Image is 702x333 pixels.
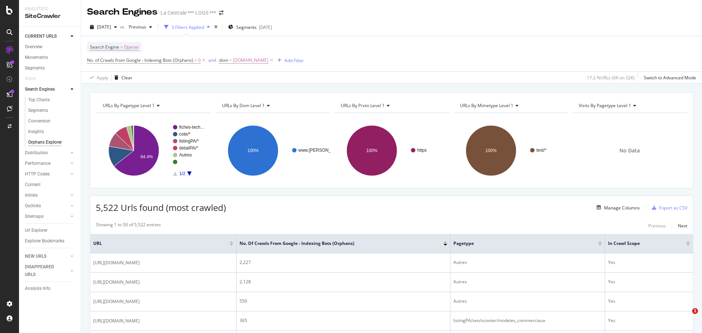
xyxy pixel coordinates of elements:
a: Orphans Explorer [28,139,76,146]
div: Overview [25,43,42,51]
div: Search Engines [25,86,55,93]
div: Yes [608,298,690,304]
a: HTTP Codes [25,170,68,178]
span: Segments [236,24,257,30]
span: [DOMAIN_NAME] [233,55,268,65]
span: pagetype [453,240,587,247]
text: 100% [485,148,497,153]
span: URLs By proto Level 1 [341,102,385,109]
span: = [229,57,232,63]
a: Segments [28,107,76,114]
div: Manage Columns [604,205,640,211]
div: DISAPPEARED URLS [25,263,62,279]
span: > [195,57,197,63]
div: 2,227 [239,259,447,266]
div: HTTP Codes [25,170,50,178]
iframe: Intercom live chat [677,308,695,326]
a: Top Charts [28,96,76,104]
span: [URL][DOMAIN_NAME] [93,279,140,286]
text: 64.4% [140,155,153,160]
span: URLs By mimetype Level 1 [460,102,513,109]
div: NEW URLS [25,253,46,260]
button: Add Filter [275,56,304,65]
span: URLs By dom Level 1 [222,102,265,109]
span: No. of Crawls from Google - Indexing Bots (Orphans) [87,57,193,63]
button: [DATE] [87,21,120,33]
div: Apply [97,75,108,81]
a: Url Explorer [25,227,76,234]
span: 1 [692,308,698,314]
div: Add Filter [284,57,304,64]
span: = [120,44,123,50]
button: Switch to Advanced Mode [641,72,696,83]
a: NEW URLS [25,253,68,260]
span: Openai [124,42,139,52]
a: Performance [25,160,68,167]
text: listingPA/* [179,139,199,144]
div: Export as CSV [659,205,687,211]
text: detailPA/* [179,145,198,151]
div: Conversion [28,117,50,125]
div: [DATE] [259,24,272,30]
div: 3 Filters Applied [171,24,204,30]
a: Movements [25,54,76,61]
div: Yes [608,317,690,324]
text: Autres [179,152,192,158]
a: DISAPPEARED URLS [25,263,68,279]
div: Sitemaps [25,213,44,220]
a: Overview [25,43,76,51]
div: 17.2 % URLs ( 6K on 32K ) [587,75,635,81]
span: 5,522 Urls found (most crawled) [96,201,226,213]
div: Orphans Explorer [28,139,62,146]
div: times [213,23,219,31]
button: and [208,57,216,64]
text: fiches-tech… [179,125,205,130]
a: CURRENT URLS [25,33,68,40]
svg: A chart. [96,119,211,182]
div: Analysis Info [25,285,50,292]
h4: URLs By pagetype Level 1 [101,100,205,111]
h4: URLs By dom Level 1 [220,100,324,111]
a: Distribution [25,149,68,157]
div: Autres [453,259,602,266]
h4: Visits by pagetype Level 1 [577,100,681,111]
a: Outlinks [25,202,68,210]
text: cote/* [179,132,190,137]
h4: URLs By mimetype Level 1 [458,100,562,111]
div: Segments [28,107,48,114]
div: Visits [25,75,36,83]
div: Showing 1 to 50 of 5,522 entries [96,222,161,230]
div: Next [678,223,687,229]
text: 1/2 [179,171,185,176]
svg: A chart. [453,119,569,182]
svg: A chart. [334,119,449,182]
text: https [417,148,427,153]
span: URL [93,240,228,247]
span: No. of Crawls from Google - Indexing Bots (Orphans) [239,240,433,247]
span: Previous [126,24,146,30]
div: Yes [608,259,690,266]
div: Url Explorer [25,227,48,234]
span: [URL][DOMAIN_NAME] [93,259,140,266]
button: Previous [648,222,666,230]
div: Content [25,181,41,189]
div: 365 [239,317,447,324]
span: 2025 Jan. 7th [97,24,111,30]
div: Inlinks [25,192,38,199]
span: [URL][DOMAIN_NAME] [93,298,140,305]
h4: URLs By proto Level 1 [339,100,443,111]
div: Yes [608,279,690,285]
text: text/* [536,148,547,153]
div: Movements [25,54,48,61]
span: dom [219,57,228,63]
svg: A chart. [215,119,331,182]
div: Explorer Bookmarks [25,237,64,245]
div: Autres [453,298,602,304]
button: Export as CSV [649,202,687,213]
a: Search Engines [25,86,68,93]
a: Sitemaps [25,213,68,220]
div: Analytics [25,6,75,12]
